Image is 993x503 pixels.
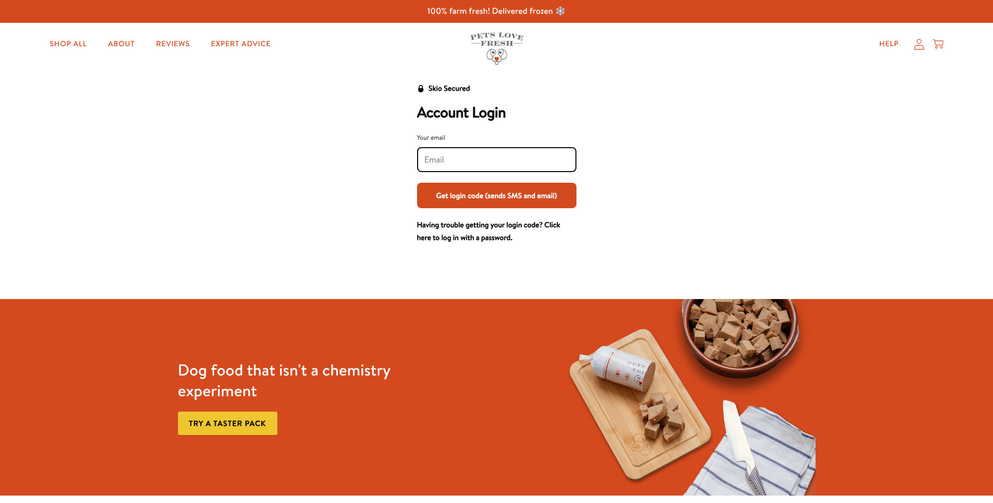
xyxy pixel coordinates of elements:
[425,154,569,166] input: Your email input field
[417,219,561,243] a: Having trouble getting your login code? Click here to log in with a password.
[470,32,523,65] img: Pets Love Fresh
[417,104,576,122] h2: Account Login
[41,33,95,55] a: Shop All
[417,183,576,208] button: Get login code (sends SMS and email)
[429,82,470,95] div: Skio Secured
[555,299,816,496] img: Fussy
[417,85,425,92] svg: Security
[417,82,470,104] a: Skio Secured
[178,360,439,401] h3: Dog food that isn't a chemistry experiment
[178,412,277,436] a: Try a taster pack
[871,33,907,55] a: Help
[100,33,143,55] a: About
[202,33,279,55] a: Expert Advice
[417,132,576,143] div: Your email
[148,33,198,55] a: Reviews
